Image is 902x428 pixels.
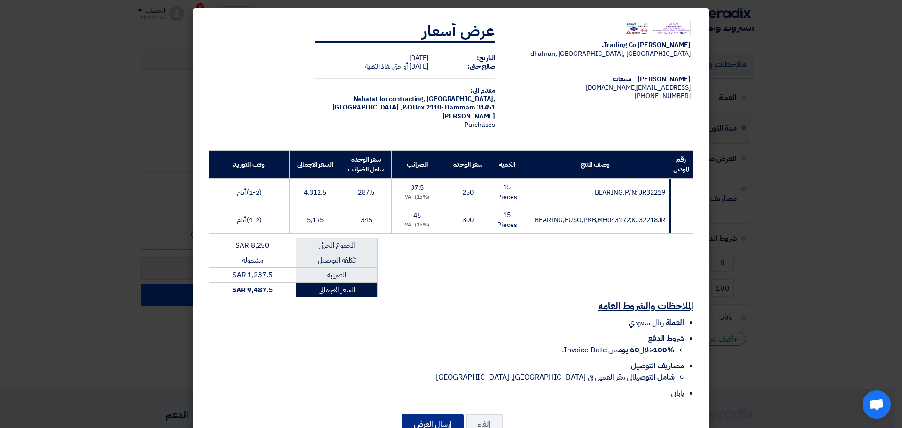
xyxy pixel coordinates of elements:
[510,41,691,49] div: [PERSON_NAME] Trading Co.
[669,151,693,179] th: رقم الموديل
[413,210,421,220] span: 45
[618,344,639,356] u: 60 يوم
[296,282,378,297] td: السعر الاجمالي
[341,151,392,179] th: سعر الوحدة شامل الضرائب
[634,372,675,383] strong: شامل التوصيل
[289,151,341,179] th: السعر الاجمالي
[422,20,495,42] strong: عرض أسعار
[307,215,324,225] span: 5,175
[595,187,665,197] span: BEARING,P/N: JR32219
[396,221,439,229] div: (15%) VAT
[477,53,495,63] strong: التاريخ:
[521,151,669,179] th: وصف المنتج
[464,120,495,130] span: Purchases
[629,317,664,328] span: ريال سعودي
[510,75,691,84] div: [PERSON_NAME] – مبيعات
[361,215,372,225] span: 345
[296,268,378,283] td: الضريبة
[365,62,408,71] span: أو حتى نفاذ الكمية
[296,253,378,268] td: تكلفه التوصيل
[358,187,375,197] span: 287.5
[648,333,684,344] span: شروط الدفع
[443,111,496,121] span: [PERSON_NAME]
[462,215,474,225] span: 300
[562,344,675,356] span: خلال من Invoice Date.
[497,182,517,202] span: 15 Pieces
[535,215,665,225] span: BEARING,FUSO,PKB,MH043172;KJ32218JR
[242,255,263,265] span: مشموله
[304,187,326,197] span: 4,312.5
[443,151,493,179] th: سعر الوحدة
[653,344,675,356] strong: 100%
[586,83,691,93] span: [EMAIL_ADDRESS][DOMAIN_NAME]
[666,317,684,328] span: العملة
[411,183,424,193] span: 37.5
[237,187,262,197] span: (1-2) أيام
[209,151,290,179] th: وقت التوريد
[396,194,439,202] div: (15%) VAT
[598,299,693,313] u: الملاحظات والشروط العامة
[209,372,675,383] li: الى مقر العميل في [GEOGRAPHIC_DATA], [GEOGRAPHIC_DATA]
[209,238,296,253] td: SAR 8,250
[296,238,378,253] td: المجموع الجزئي
[233,270,272,280] span: SAR 1,237.5
[409,53,428,63] span: [DATE]
[631,360,684,372] span: مصاريف التوصيل
[635,91,691,101] span: [PHONE_NUMBER]
[530,49,691,59] span: dhahran, [GEOGRAPHIC_DATA], [GEOGRAPHIC_DATA]
[332,94,496,112] span: [GEOGRAPHIC_DATA], [GEOGRAPHIC_DATA] ,P.O Box 2110- Dammam 31451
[863,390,891,419] div: دردشة مفتوحة
[462,187,474,197] span: 250
[497,210,517,230] span: 15 Pieces
[467,62,495,71] strong: صالح حتى:
[353,94,426,104] span: Nabatat for contracting,
[493,151,521,179] th: الكمية
[209,388,684,399] li: ياباني
[470,86,495,95] strong: مقدم الى:
[625,21,691,37] img: Company Logo
[237,215,262,225] span: (1-2) أيام
[409,62,428,71] span: [DATE]
[392,151,443,179] th: الضرائب
[232,285,273,295] strong: SAR 9,487.5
